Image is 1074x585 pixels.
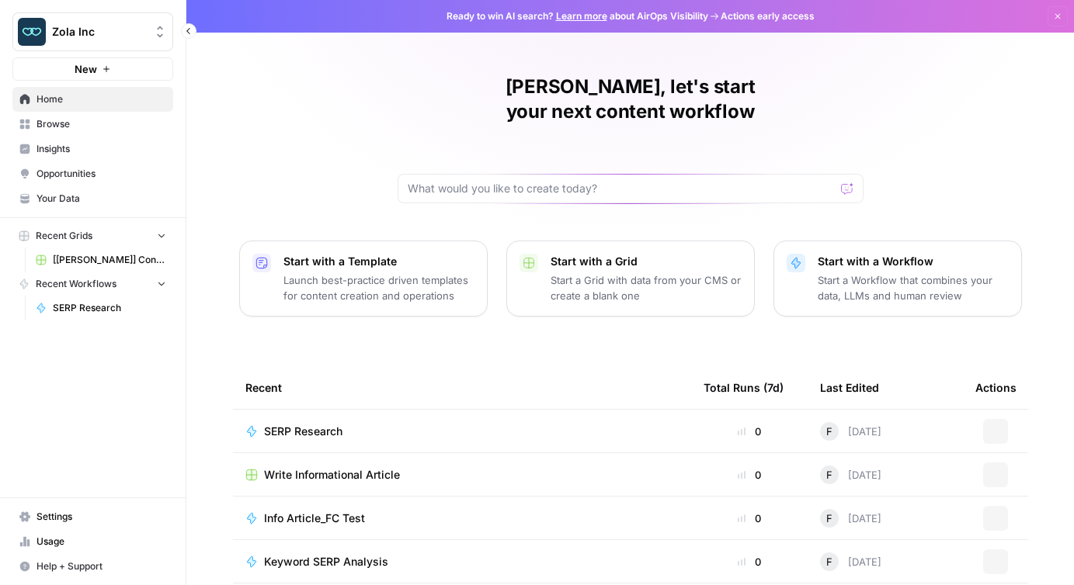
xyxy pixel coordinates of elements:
a: Your Data [12,186,173,211]
span: SERP Research [264,424,342,439]
a: [[PERSON_NAME]] Content Creation [29,247,173,272]
span: Actions early access [721,9,815,23]
p: Start with a Workflow [818,254,1009,269]
div: Last Edited [820,366,879,409]
div: [DATE] [820,552,881,571]
button: Start with a WorkflowStart a Workflow that combines your data, LLMs and human review [773,241,1022,317]
span: Recent Workflows [36,277,116,291]
span: Settings [36,510,166,524]
span: Insights [36,142,166,156]
a: Usage [12,529,173,554]
div: 0 [704,424,795,439]
span: New [75,61,97,77]
span: F [826,424,832,439]
button: Recent Workflows [12,272,173,296]
button: Start with a GridStart a Grid with data from your CMS or create a blank one [506,241,755,317]
div: 0 [704,554,795,569]
p: Start with a Grid [551,254,742,269]
span: F [826,554,832,569]
p: Launch best-practice driven templates for content creation and operations [283,272,474,303]
div: [DATE] [820,509,881,528]
button: Recent Grids [12,224,173,247]
span: [[PERSON_NAME]] Content Creation [53,253,166,267]
div: Actions [975,366,1017,409]
p: Start with a Template [283,254,474,269]
span: Write Informational Article [264,467,400,483]
input: What would you like to create today? [408,181,835,196]
button: Workspace: Zola Inc [12,12,173,51]
a: Home [12,87,173,112]
div: [DATE] [820,466,881,484]
img: Zola Inc Logo [18,18,46,46]
span: Home [36,92,166,106]
a: Info Article_FC Test [245,511,679,526]
button: Help + Support [12,554,173,579]
a: Keyword SERP Analysis [245,554,679,569]
button: Start with a TemplateLaunch best-practice driven templates for content creation and operations [239,241,488,317]
span: Opportunities [36,167,166,181]
span: F [826,467,832,483]
h1: [PERSON_NAME], let's start your next content workflow [398,74,864,124]
div: 0 [704,511,795,526]
a: Insights [12,137,173,161]
span: Browse [36,117,166,131]
span: Help + Support [36,559,166,573]
span: Keyword SERP Analysis [264,554,388,569]
a: Write Informational Article [245,467,679,483]
a: Settings [12,504,173,529]
span: Usage [36,535,166,549]
p: Start a Grid with data from your CMS or create a blank one [551,272,742,303]
p: Start a Workflow that combines your data, LLMs and human review [818,272,1009,303]
span: Info Article_FC Test [264,511,365,526]
span: Zola Inc [52,24,146,40]
div: [DATE] [820,422,881,441]
div: 0 [704,467,795,483]
a: SERP Research [29,296,173,320]
span: F [826,511,832,526]
span: Your Data [36,192,166,206]
a: Learn more [556,10,607,22]
span: Recent Grids [36,229,92,243]
a: SERP Research [245,424,679,439]
span: Ready to win AI search? about AirOps Visibility [447,9,708,23]
span: SERP Research [53,301,166,315]
div: Recent [245,366,679,409]
a: Opportunities [12,161,173,186]
button: New [12,57,173,81]
a: Browse [12,112,173,137]
div: Total Runs (7d) [704,366,784,409]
